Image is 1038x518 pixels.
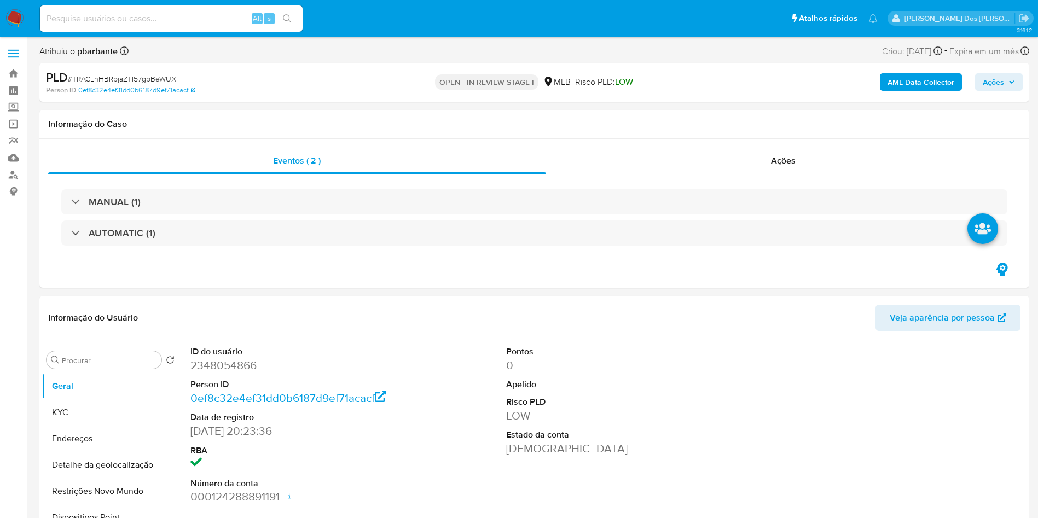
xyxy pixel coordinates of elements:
dt: Número da conta [190,478,390,490]
div: MLB [543,76,571,88]
a: 0ef8c32e4ef31dd0b6187d9ef71acacf [78,85,195,95]
button: Ações [975,73,1023,91]
h3: MANUAL (1) [89,196,141,208]
h1: Informação do Usuário [48,312,138,323]
span: Atribuiu o [39,45,118,57]
p: OPEN - IN REVIEW STAGE I [435,74,538,90]
span: Eventos ( 2 ) [273,154,321,167]
div: Criou: [DATE] [882,44,942,59]
span: Alt [253,13,262,24]
span: # TRACLhHBRpjaZTI57gpBeWUX [68,73,176,84]
dt: Pontos [506,346,706,358]
dt: Estado da conta [506,429,706,441]
dt: Data de registro [190,411,390,423]
dt: ID do usuário [190,346,390,358]
span: Expira em um mês [949,45,1019,57]
button: search-icon [276,11,298,26]
dt: RBA [190,445,390,457]
span: LOW [615,75,633,88]
p: priscilla.barbante@mercadopago.com.br [904,13,1015,24]
span: Ações [771,154,796,167]
dd: [DATE] 20:23:36 [190,423,390,439]
dt: Person ID [190,379,390,391]
dd: 0 [506,358,706,373]
input: Procurar [62,356,157,365]
b: PLD [46,68,68,86]
dt: Apelido [506,379,706,391]
span: Risco PLD: [575,76,633,88]
h3: AUTOMATIC (1) [89,227,155,239]
button: Endereços [42,426,179,452]
dd: 000124288891191 [190,489,390,504]
button: KYC [42,399,179,426]
button: AML Data Collector [880,73,962,91]
button: Veja aparência por pessoa [875,305,1020,331]
button: Detalhe da geolocalização [42,452,179,478]
button: Procurar [51,356,60,364]
span: - [944,44,947,59]
b: Person ID [46,85,76,95]
dd: 2348054866 [190,358,390,373]
dt: Risco PLD [506,396,706,408]
b: AML Data Collector [888,73,954,91]
button: Restrições Novo Mundo [42,478,179,504]
div: AUTOMATIC (1) [61,220,1007,246]
input: Pesquise usuários ou casos... [40,11,303,26]
div: MANUAL (1) [61,189,1007,214]
dd: [DEMOGRAPHIC_DATA] [506,441,706,456]
a: 0ef8c32e4ef31dd0b6187d9ef71acacf [190,390,386,406]
button: Retornar ao pedido padrão [166,356,175,368]
span: Ações [983,73,1004,91]
b: pbarbante [75,45,118,57]
h1: Informação do Caso [48,119,1020,130]
dd: LOW [506,408,706,423]
a: Notificações [868,14,878,23]
button: Geral [42,373,179,399]
a: Sair [1018,13,1030,24]
span: Veja aparência por pessoa [890,305,995,331]
span: Atalhos rápidos [799,13,857,24]
span: s [268,13,271,24]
